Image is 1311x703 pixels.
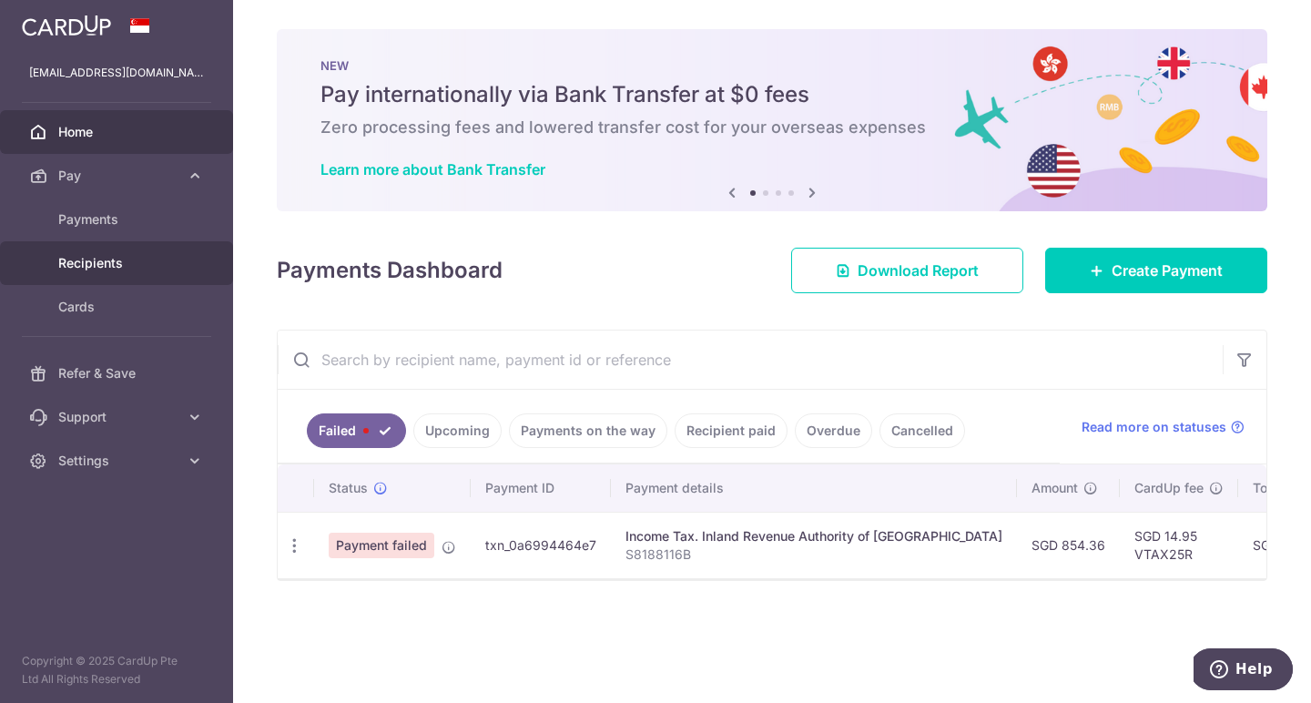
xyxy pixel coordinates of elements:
[675,413,788,448] a: Recipient paid
[1120,512,1238,578] td: SGD 14.95 VTAX25R
[413,413,502,448] a: Upcoming
[611,464,1017,512] th: Payment details
[277,29,1267,211] img: Bank transfer banner
[1032,479,1078,497] span: Amount
[58,123,178,141] span: Home
[58,408,178,426] span: Support
[320,80,1224,109] h5: Pay internationally via Bank Transfer at $0 fees
[58,364,178,382] span: Refer & Save
[625,545,1002,564] p: S8188116B
[1045,248,1267,293] a: Create Payment
[307,413,406,448] a: Failed
[278,331,1223,389] input: Search by recipient name, payment id or reference
[58,298,178,316] span: Cards
[58,210,178,229] span: Payments
[42,13,79,29] span: Help
[471,512,611,578] td: txn_0a6994464e7
[1134,479,1204,497] span: CardUp fee
[1082,418,1245,436] a: Read more on statuses
[471,464,611,512] th: Payment ID
[1112,260,1223,281] span: Create Payment
[795,413,872,448] a: Overdue
[858,260,979,281] span: Download Report
[320,58,1224,73] p: NEW
[320,117,1224,138] h6: Zero processing fees and lowered transfer cost for your overseas expenses
[277,254,503,287] h4: Payments Dashboard
[58,167,178,185] span: Pay
[329,533,434,558] span: Payment failed
[22,15,111,36] img: CardUp
[320,160,545,178] a: Learn more about Bank Transfer
[1017,512,1120,578] td: SGD 854.36
[1194,648,1293,694] iframe: Opens a widget where you can find more information
[58,254,178,272] span: Recipients
[29,64,204,82] p: [EMAIL_ADDRESS][DOMAIN_NAME]
[329,479,368,497] span: Status
[625,527,1002,545] div: Income Tax. Inland Revenue Authority of [GEOGRAPHIC_DATA]
[879,413,965,448] a: Cancelled
[58,452,178,470] span: Settings
[509,413,667,448] a: Payments on the way
[1082,418,1226,436] span: Read more on statuses
[791,248,1023,293] a: Download Report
